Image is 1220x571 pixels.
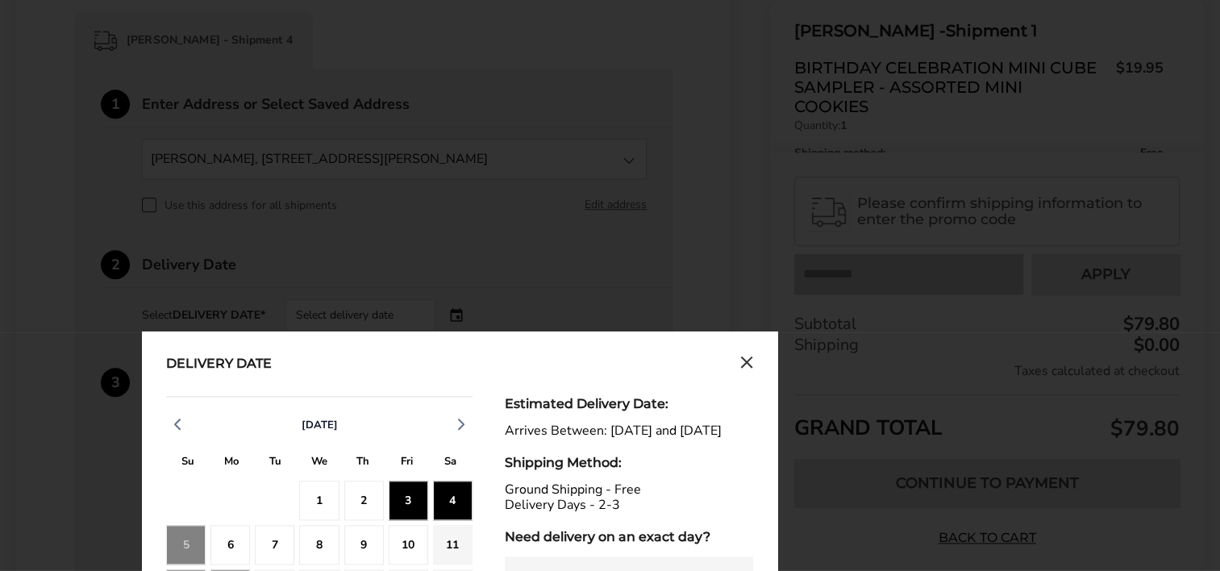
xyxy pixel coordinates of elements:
[385,451,428,476] div: F
[429,451,473,476] div: S
[505,396,753,411] div: Estimated Delivery Date:
[298,451,341,476] div: W
[505,455,753,470] div: Shipping Method:
[210,451,253,476] div: M
[254,451,298,476] div: T
[295,418,344,432] button: [DATE]
[740,356,753,373] button: Close calendar
[505,529,753,544] div: Need delivery on an exact day?
[505,482,753,513] div: Ground Shipping - Free Delivery Days - 2-3
[166,356,272,373] div: Delivery Date
[505,423,753,439] div: Arrives Between: [DATE] and [DATE]
[166,451,210,476] div: S
[341,451,385,476] div: T
[302,418,338,432] span: [DATE]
